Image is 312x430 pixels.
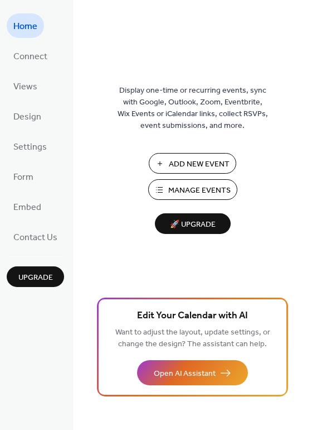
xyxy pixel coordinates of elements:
span: Edit Your Calendar with AI [137,308,248,324]
span: Views [13,78,37,96]
span: Connect [13,48,47,66]
span: Add New Event [169,159,230,170]
span: 🚀 Upgrade [162,217,224,232]
a: Design [7,104,48,128]
a: Embed [7,194,48,219]
span: Display one-time or recurring events, sync with Google, Outlook, Zoom, Eventbrite, Wix Events or ... [118,85,268,132]
span: Manage Events [168,185,231,197]
a: Form [7,164,40,189]
button: Open AI Assistant [137,360,248,385]
button: 🚀 Upgrade [155,213,231,234]
span: Want to adjust the layout, update settings, or change the design? The assistant can help. [115,325,270,352]
span: Design [13,108,41,126]
a: Views [7,74,44,98]
a: Home [7,13,44,38]
button: Add New Event [149,153,236,174]
span: Form [13,169,33,187]
a: Contact Us [7,224,64,249]
span: Upgrade [18,272,53,284]
span: Settings [13,138,47,156]
span: Open AI Assistant [154,368,216,380]
button: Manage Events [148,179,237,200]
a: Connect [7,44,54,68]
button: Upgrade [7,266,64,287]
span: Embed [13,199,41,217]
a: Settings [7,134,53,159]
span: Home [13,18,37,36]
span: Contact Us [13,229,57,247]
